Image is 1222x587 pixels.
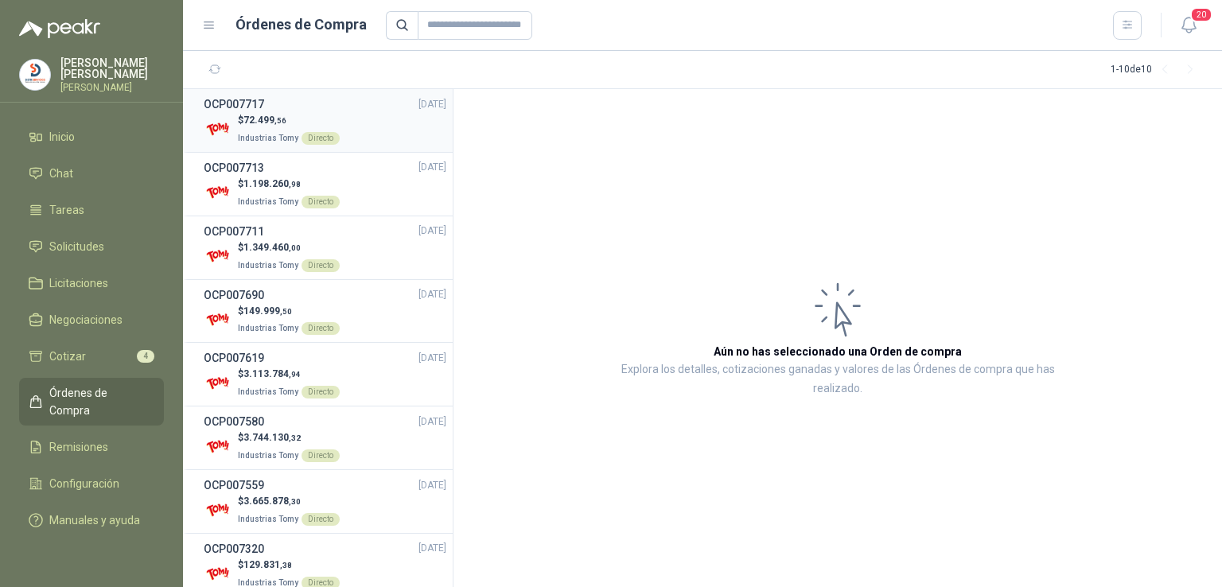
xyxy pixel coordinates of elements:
p: $ [238,558,340,573]
span: [DATE] [418,287,446,302]
span: [DATE] [418,224,446,239]
a: OCP007619[DATE] Company Logo$3.113.784,94Industrias TomyDirecto [204,349,446,399]
span: Remisiones [49,438,108,456]
span: Industrias Tomy [238,515,298,523]
span: 3.113.784 [243,368,301,379]
a: OCP007717[DATE] Company Logo$72.499,56Industrias TomyDirecto [204,95,446,146]
span: 72.499 [243,115,286,126]
a: Tareas [19,195,164,225]
span: Licitaciones [49,274,108,292]
span: Industrias Tomy [238,324,298,332]
img: Logo peakr [19,19,100,38]
p: $ [238,494,340,509]
h3: OCP007619 [204,349,264,367]
img: Company Logo [204,496,232,524]
a: OCP007559[DATE] Company Logo$3.665.878,30Industrias TomyDirecto [204,476,446,527]
span: ,38 [280,561,292,570]
span: Cotizar [49,348,86,365]
h3: Aún no has seleccionado una Orden de compra [714,343,962,360]
span: ,50 [280,307,292,316]
span: Inicio [49,128,75,146]
p: [PERSON_NAME] [PERSON_NAME] [60,57,164,80]
div: Directo [302,513,340,526]
h3: OCP007320 [204,540,264,558]
img: Company Logo [204,243,232,270]
span: ,00 [289,243,301,252]
h3: OCP007713 [204,159,264,177]
span: [DATE] [418,541,446,556]
div: Directo [302,132,340,145]
span: ,32 [289,433,301,442]
div: Directo [302,259,340,272]
span: Solicitudes [49,238,104,255]
img: Company Logo [204,369,232,397]
span: ,94 [289,370,301,379]
a: Licitaciones [19,268,164,298]
a: Chat [19,158,164,189]
h3: OCP007690 [204,286,264,304]
span: ,56 [274,116,286,125]
h3: OCP007717 [204,95,264,113]
p: $ [238,113,340,128]
h1: Órdenes de Compra [235,14,367,36]
span: Manuales y ayuda [49,511,140,529]
span: 149.999 [243,305,292,317]
h3: OCP007580 [204,413,264,430]
div: Directo [302,322,340,335]
span: Industrias Tomy [238,197,298,206]
span: Órdenes de Compra [49,384,149,419]
img: Company Logo [204,179,232,207]
span: ,30 [289,497,301,506]
span: Configuración [49,475,119,492]
div: 1 - 10 de 10 [1111,57,1203,83]
span: Tareas [49,201,84,219]
a: Configuración [19,468,164,499]
a: OCP007690[DATE] Company Logo$149.999,50Industrias TomyDirecto [204,286,446,336]
a: OCP007711[DATE] Company Logo$1.349.460,00Industrias TomyDirecto [204,223,446,273]
p: $ [238,430,340,445]
p: $ [238,240,340,255]
a: OCP007713[DATE] Company Logo$1.198.260,98Industrias TomyDirecto [204,159,446,209]
span: Industrias Tomy [238,387,298,396]
span: [DATE] [418,478,446,493]
span: 3.665.878 [243,496,301,507]
p: Explora los detalles, cotizaciones ganadas y valores de las Órdenes de compra que has realizado. [613,360,1063,398]
a: Cotizar4 [19,341,164,371]
div: Directo [302,196,340,208]
a: Solicitudes [19,231,164,262]
span: 1.198.260 [243,178,301,189]
span: 4 [137,350,154,363]
span: 129.831 [243,559,292,570]
div: Directo [302,386,340,398]
h3: OCP007559 [204,476,264,494]
img: Company Logo [204,305,232,333]
span: 20 [1190,7,1212,22]
p: $ [238,304,340,319]
button: 20 [1174,11,1203,40]
span: [DATE] [418,97,446,112]
span: [DATE] [418,160,446,175]
span: 3.744.130 [243,432,301,443]
span: Negociaciones [49,311,123,328]
span: Chat [49,165,73,182]
span: Industrias Tomy [238,451,298,460]
img: Company Logo [20,60,50,90]
div: Directo [302,449,340,462]
a: Inicio [19,122,164,152]
a: Remisiones [19,432,164,462]
a: OCP007580[DATE] Company Logo$3.744.130,32Industrias TomyDirecto [204,413,446,463]
p: $ [238,367,340,382]
span: [DATE] [418,414,446,430]
span: Industrias Tomy [238,578,298,587]
h3: OCP007711 [204,223,264,240]
a: Órdenes de Compra [19,378,164,426]
img: Company Logo [204,115,232,143]
span: Industrias Tomy [238,134,298,142]
a: Manuales y ayuda [19,505,164,535]
span: ,98 [289,180,301,189]
p: $ [238,177,340,192]
a: Negociaciones [19,305,164,335]
span: [DATE] [418,351,446,366]
span: Industrias Tomy [238,261,298,270]
p: [PERSON_NAME] [60,83,164,92]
